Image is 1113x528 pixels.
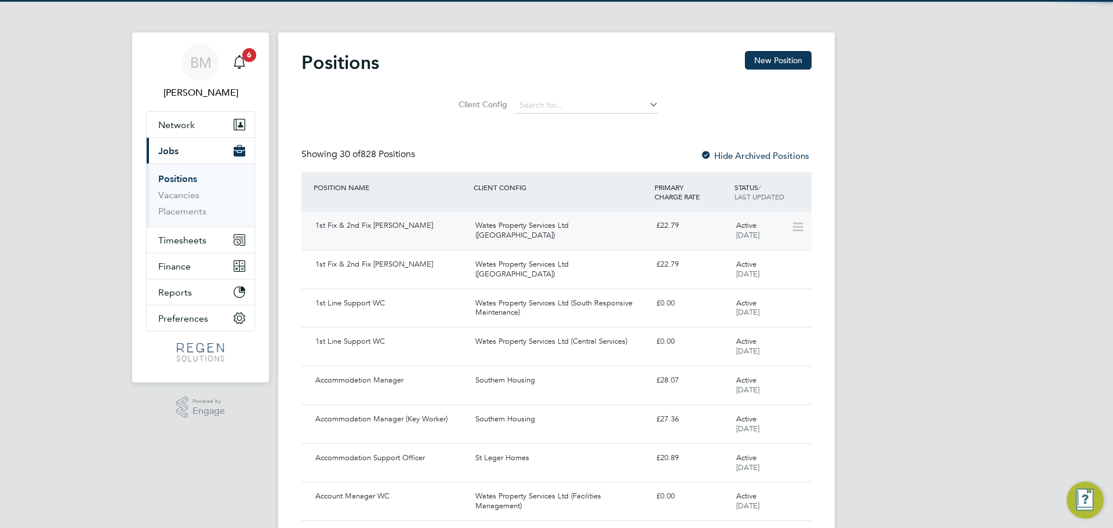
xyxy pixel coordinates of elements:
[311,294,471,313] div: 1st Line Support WC
[301,51,379,74] h2: Positions
[1067,482,1104,519] button: Engage Resource Center
[177,343,224,362] img: regensolutions-logo-retina.png
[471,255,651,284] div: Wates Property Services Ltd ([GEOGRAPHIC_DATA])
[146,44,255,100] a: BM[PERSON_NAME]
[311,216,471,235] div: 1st Fix & 2nd Fix [PERSON_NAME]
[652,255,732,274] div: £22.79
[228,44,251,81] a: 6
[652,177,732,207] div: PRIMARY CHARGE RATE
[471,449,651,468] div: St Leger Homes
[652,371,732,390] div: £28.07
[736,307,759,317] span: [DATE]
[311,449,471,468] div: Accommodation Support Officer
[340,148,361,160] span: 30 of
[158,173,197,184] a: Positions
[146,86,255,100] span: Billy Mcnamara
[311,332,471,351] div: 1st Line Support WC
[736,220,756,230] span: Active
[652,216,732,235] div: £22.79
[147,305,254,331] button: Preferences
[132,32,269,383] nav: Main navigation
[700,150,809,161] label: Hide Archived Positions
[652,332,732,351] div: £0.00
[758,183,761,192] span: /
[471,487,651,516] div: Wates Property Services Ltd (Facilities Management)
[736,463,759,472] span: [DATE]
[340,148,415,160] span: 828 Positions
[471,216,651,245] div: Wates Property Services Ltd ([GEOGRAPHIC_DATA])
[146,343,255,362] a: Go to home page
[736,259,756,269] span: Active
[311,371,471,390] div: Accommodation Manager
[147,112,254,137] button: Network
[158,235,206,246] span: Timesheets
[311,255,471,274] div: 1st Fix & 2nd Fix [PERSON_NAME]
[736,424,759,434] span: [DATE]
[515,97,659,114] input: Search for...
[736,453,756,463] span: Active
[147,253,254,279] button: Finance
[471,332,651,351] div: Wates Property Services Ltd (Central Services)
[736,385,759,395] span: [DATE]
[745,51,812,70] button: New Position
[736,346,759,356] span: [DATE]
[471,371,651,390] div: Southern Housing
[158,287,192,298] span: Reports
[652,449,732,468] div: £20.89
[471,294,651,323] div: Wates Property Services Ltd (South Responsive Maintenance)
[176,396,225,418] a: Powered byEngage
[242,48,256,62] span: 6
[158,206,206,217] a: Placements
[732,177,812,207] div: STATUS
[311,177,471,198] div: POSITION NAME
[652,487,732,506] div: £0.00
[736,298,756,308] span: Active
[736,336,756,346] span: Active
[192,406,225,416] span: Engage
[734,192,784,201] span: LAST UPDATED
[471,177,651,198] div: CLIENT CONFIG
[652,410,732,429] div: £27.36
[455,99,507,110] label: Client Config
[158,313,208,324] span: Preferences
[736,269,759,279] span: [DATE]
[736,230,759,240] span: [DATE]
[147,138,254,163] button: Jobs
[158,261,191,272] span: Finance
[147,227,254,253] button: Timesheets
[158,119,195,130] span: Network
[311,410,471,429] div: Accommodation Manager (Key Worker)
[158,190,199,201] a: Vacancies
[147,279,254,305] button: Reports
[190,55,212,70] span: BM
[736,501,759,511] span: [DATE]
[736,491,756,501] span: Active
[736,414,756,424] span: Active
[311,487,471,506] div: Account Manager WC
[158,145,179,156] span: Jobs
[652,294,732,313] div: £0.00
[471,410,651,429] div: Southern Housing
[147,163,254,227] div: Jobs
[736,375,756,385] span: Active
[301,148,417,161] div: Showing
[192,396,225,406] span: Powered by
